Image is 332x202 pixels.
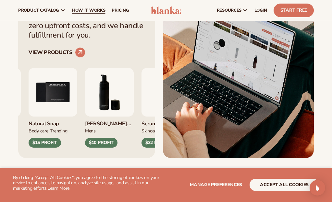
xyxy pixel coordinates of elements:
[254,8,267,13] span: LOGIN
[141,127,158,134] div: SKINCARE
[190,182,242,188] span: Manage preferences
[141,117,190,127] div: Serum
[112,8,129,13] span: pricing
[85,68,134,148] div: 6 / 9
[47,185,69,191] a: Learn More
[29,68,77,148] div: 5 / 9
[190,179,242,191] button: Manage preferences
[50,127,68,134] div: TRENDING
[29,117,77,127] div: Natural Soap
[151,6,181,14] img: logo
[29,68,77,117] img: Nature bar of soap.
[29,47,85,58] a: VIEW PRODUCTS
[29,127,48,134] div: BODY Care
[250,179,319,191] button: accept all cookies
[85,68,134,117] img: Foaming beard wash.
[217,8,241,13] span: resources
[13,175,166,191] p: By clicking "Accept All Cookies", you agree to the storing of cookies on your device to enhance s...
[310,180,325,196] div: Open Intercom Messenger
[141,68,190,148] div: 7 / 9
[141,68,190,117] img: Collagen and retinol serum.
[18,8,59,13] span: product catalog
[141,138,174,148] div: $32 PROFIT
[274,4,314,17] a: Start Free
[85,117,134,127] div: [PERSON_NAME] Wash
[29,138,61,148] div: $15 PROFIT
[85,138,117,148] div: $10 PROFIT
[85,127,96,134] div: mens
[72,8,105,13] span: How It Works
